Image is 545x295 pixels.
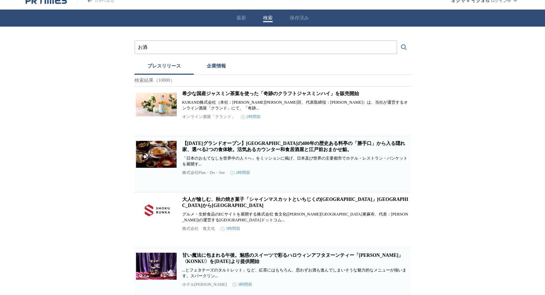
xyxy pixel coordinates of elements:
[138,44,394,51] input: プレスリリースおよび企業を検索する
[136,252,177,280] img: 甘い魔法に包まれる午後。魅惑のスイーツで彩るハロウィンアフタヌーンティー「金鼓」〈KONKU〉を10月1日より提供開始
[194,60,239,75] button: 企業情報
[136,196,177,224] img: 大人が愉しむ、秋の焼き菓子「シャインマスカットといちじくのバターサンド」豊洲パーラーから新登場
[236,15,246,21] button: 最新
[182,211,410,223] p: グルメ・生鮮食品のECサイトを展開する株式会社 食文化([PERSON_NAME][GEOGRAPHIC_DATA]東麻布、代表：[PERSON_NAME])の運営する[GEOGRAPHIC_D...
[182,170,225,176] p: 株式会社Plan・Do・See
[182,282,227,287] p: ホテル[PERSON_NAME]
[397,41,411,54] button: 検索する
[182,156,410,167] p: 「日本のおもてなしを世界中の人々へ」をミッションに掲げ、日本及び世界の主要都市でホテル・レストラン・バンケットを展開す...
[134,75,411,87] p: 検索結果（10000）
[136,91,177,118] img: 希少な国産ジャスミン茶葉を使った「奇跡のクラフトジャスミンハイ」を販売開始
[182,197,408,208] a: 大人が愉しむ、秋の焼き菓子「シャインマスカットといちじくの[GEOGRAPHIC_DATA]」[GEOGRAPHIC_DATA]から[GEOGRAPHIC_DATA]
[241,114,261,120] time: 2時間前
[134,60,194,75] button: プレスリリース
[182,141,405,152] a: 【[DATE]グランドオープン】[GEOGRAPHIC_DATA]の400年の歴史ある料亭の「勝手口」から入る隠れ家、選べる2つの食体験。活気あるカウンター和食居酒屋と江戸前おまかせ鮨。
[230,170,250,176] time: 2時間前
[182,114,235,120] p: オンライン酒屋「クランド」
[290,15,309,21] button: 保存済み
[182,100,410,111] p: KURAND株式会社（本社：[PERSON_NAME][PERSON_NAME]区、代表取締役：[PERSON_NAME]）は、当社が運営するオンライン酒屋「クランド」にて、「奇跡...
[182,91,359,96] a: 希少な国産ジャスミン茶葉を使った「奇跡のクラフトジャスミンハイ」を販売開始
[182,253,403,264] a: 甘い魔法に包まれる午後。魅惑のスイーツで彩るハロウィンアフタヌーンティー「[PERSON_NAME]」〈KONKU〉を[DATE]より提供開始
[182,267,410,279] p: ...とフェタチーズのタルトレット」など、紅茶にはもちろん、思わずお酒も進んでしまいそうな魅力的なメニューが揃います。スパークリン...
[263,15,273,21] button: 検索
[182,226,215,232] p: 株式会社 食文化
[220,226,240,232] time: 3時間前
[232,282,252,287] time: 3時間前
[136,141,177,168] img: 【9月16日(火)グランドオープン】名古屋市の400年の歴史ある料亭の「勝手口」から入る隠れ家、選べる2つの食体験。活気あるカウンター和食居酒屋と江戸前おまかせ鮨。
